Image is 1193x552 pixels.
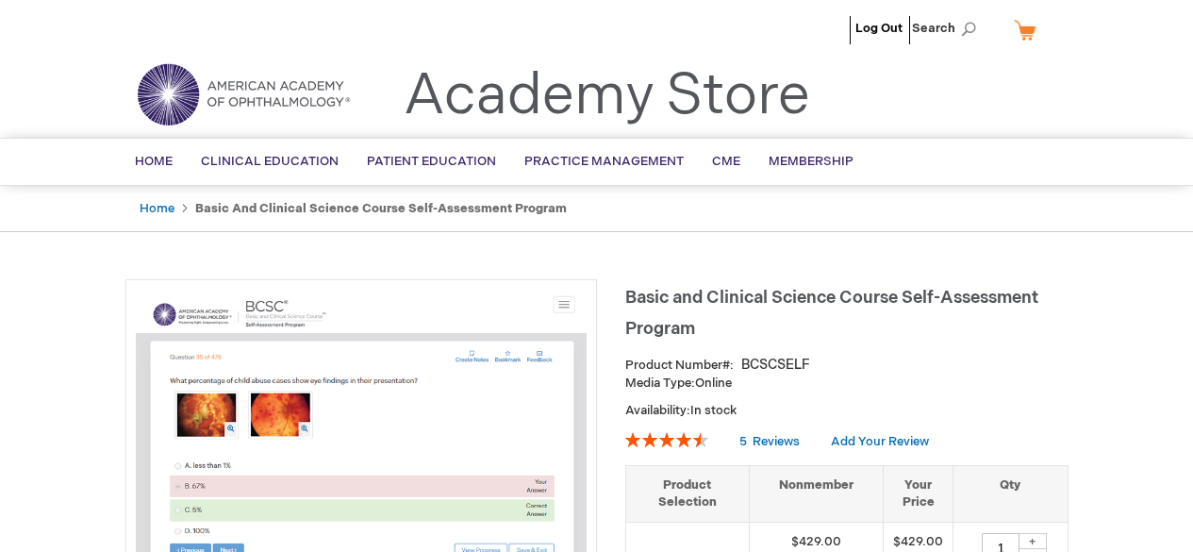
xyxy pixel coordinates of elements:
a: Log Out [855,21,903,36]
strong: Basic and Clinical Science Course Self-Assessment Program [195,201,567,216]
div: 92% [625,432,708,447]
a: Add Your Review [831,434,929,449]
span: Search [912,9,984,47]
strong: Media Type: [625,376,695,391]
strong: Product Number [625,358,734,373]
span: 5 [739,434,747,449]
th: Nonmember [749,465,884,522]
span: Membership [769,154,853,169]
div: BCSCSELF [741,356,810,375]
span: Basic and Clinical Science Course Self-Assessment Program [625,288,1038,339]
span: Patient Education [367,154,496,169]
div: + [1019,533,1047,549]
span: In stock [690,403,737,418]
a: Home [140,201,174,216]
a: 5 Reviews [739,434,803,449]
span: Reviews [753,434,800,449]
th: Your Price [884,465,953,522]
p: Availability: [625,402,1069,420]
span: Home [135,154,173,169]
span: Practice Management [524,154,684,169]
p: Online [625,375,1069,393]
a: Academy Store [404,62,810,130]
span: CME [712,154,740,169]
span: Clinical Education [201,154,339,169]
th: Product Selection [626,465,750,522]
th: Qty [953,465,1068,522]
